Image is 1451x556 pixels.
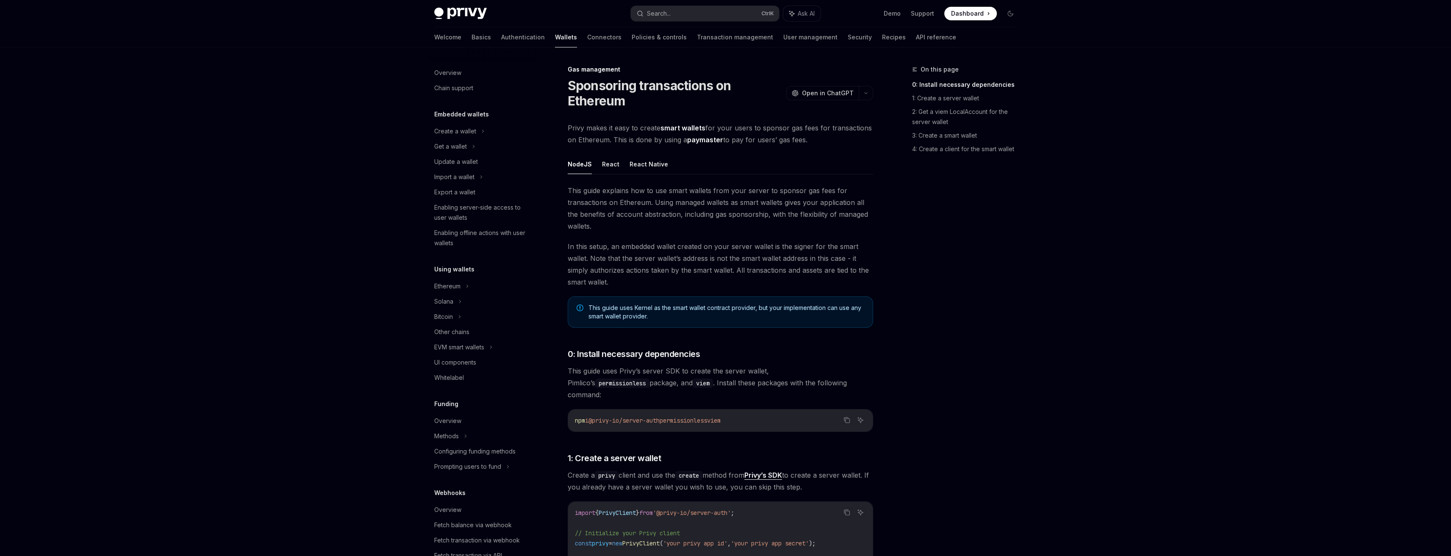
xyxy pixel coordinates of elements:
a: Enabling server-side access to user wallets [427,200,536,225]
h1: Sponsoring transactions on Ethereum [568,78,783,108]
span: Open in ChatGPT [802,89,854,97]
code: create [675,471,702,480]
span: 'your privy app secret' [731,539,809,547]
button: Ask AI [855,415,866,426]
button: Copy the contents from the code block [841,507,852,518]
a: Authentication [501,27,545,47]
a: Overview [427,65,536,80]
h5: Embedded wallets [434,109,489,119]
a: Transaction management [697,27,773,47]
button: Copy the contents from the code block [841,415,852,426]
a: Configuring funding methods [427,444,536,459]
div: Search... [647,8,671,19]
span: from [639,509,653,517]
div: Whitelabel [434,373,464,383]
a: Connectors [587,27,621,47]
a: Policies & controls [632,27,687,47]
a: Overview [427,502,536,517]
code: permissionless [595,379,649,388]
a: Chain support [427,80,536,96]
div: Create a wallet [434,126,476,136]
a: Recipes [882,27,906,47]
button: Ask AI [783,6,821,21]
span: PrivyClient [599,509,636,517]
span: npm [575,417,585,424]
span: 'your privy app id' [663,539,727,547]
span: Dashboard [951,9,984,18]
button: Ask AI [855,507,866,518]
span: Privy makes it easy to create for your users to sponsor gas fees for transactions on Ethereum. Th... [568,122,873,146]
button: Toggle dark mode [1004,7,1017,20]
div: Configuring funding methods [434,446,516,456]
a: API reference [916,27,956,47]
span: On this page [921,64,959,75]
a: UI components [427,355,536,370]
a: User management [783,27,838,47]
div: Bitcoin [434,312,453,322]
div: UI components [434,357,476,368]
a: Demo [884,9,901,18]
a: Security [848,27,872,47]
a: 1: Create a server wallet [912,91,1024,105]
span: Create a client and use the method from to create a server wallet. If you already have a server w... [568,469,873,493]
span: = [609,539,612,547]
div: Fetch transaction via webhook [434,535,520,545]
span: , [727,539,731,547]
span: { [595,509,599,517]
svg: Note [577,304,583,311]
span: viem [707,417,721,424]
a: Export a wallet [427,185,536,200]
div: Export a wallet [434,187,475,197]
span: PrivyClient [622,539,660,547]
a: Whitelabel [427,370,536,385]
span: new [612,539,622,547]
a: Enabling offline actions with user wallets [427,225,536,251]
a: Dashboard [944,7,997,20]
span: 0: Install necessary dependencies [568,348,700,360]
span: ; [731,509,734,517]
span: const [575,539,592,547]
a: 3: Create a smart wallet [912,129,1024,142]
div: Ethereum [434,281,461,291]
strong: smart wallets [660,124,705,132]
a: 4: Create a client for the smart wallet [912,142,1024,156]
div: Solana [434,296,453,307]
span: privy [592,539,609,547]
a: Overview [427,413,536,429]
span: i [585,417,588,424]
div: Overview [434,505,461,515]
a: 0: Install necessary dependencies [912,78,1024,91]
a: Support [911,9,934,18]
div: Enabling server-side access to user wallets [434,202,531,223]
a: 2: Get a viem LocalAccount for the server wallet [912,105,1024,129]
span: ); [809,539,816,547]
a: Welcome [434,27,461,47]
button: NodeJS [568,154,592,174]
a: paymaster [687,136,723,144]
div: Methods [434,431,459,441]
span: Ask AI [798,9,815,18]
a: Fetch balance via webhook [427,517,536,533]
h5: Webhooks [434,488,466,498]
span: This guide uses Privy’s server SDK to create the server wallet, Pimlico’s package, and . Install ... [568,365,873,401]
div: Enabling offline actions with user wallets [434,228,531,248]
div: Prompting users to fund [434,462,501,472]
button: React [602,154,619,174]
span: @privy-io/server-auth [588,417,660,424]
h5: Funding [434,399,458,409]
span: 1: Create a server wallet [568,452,661,464]
div: Other chains [434,327,469,337]
a: Privy’s SDK [744,471,782,480]
a: Other chains [427,324,536,340]
a: Wallets [555,27,577,47]
span: This guide explains how to use smart wallets from your server to sponsor gas fees for transaction... [568,185,873,232]
span: In this setup, an embedded wallet created on your server wallet is the signer for the smart walle... [568,241,873,288]
h5: Using wallets [434,264,474,274]
div: Chain support [434,83,473,93]
span: // Initialize your Privy client [575,529,680,537]
span: Ctrl K [761,10,774,17]
code: viem [693,379,713,388]
button: Search...CtrlK [631,6,779,21]
span: permissionless [660,417,707,424]
div: Import a wallet [434,172,474,182]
